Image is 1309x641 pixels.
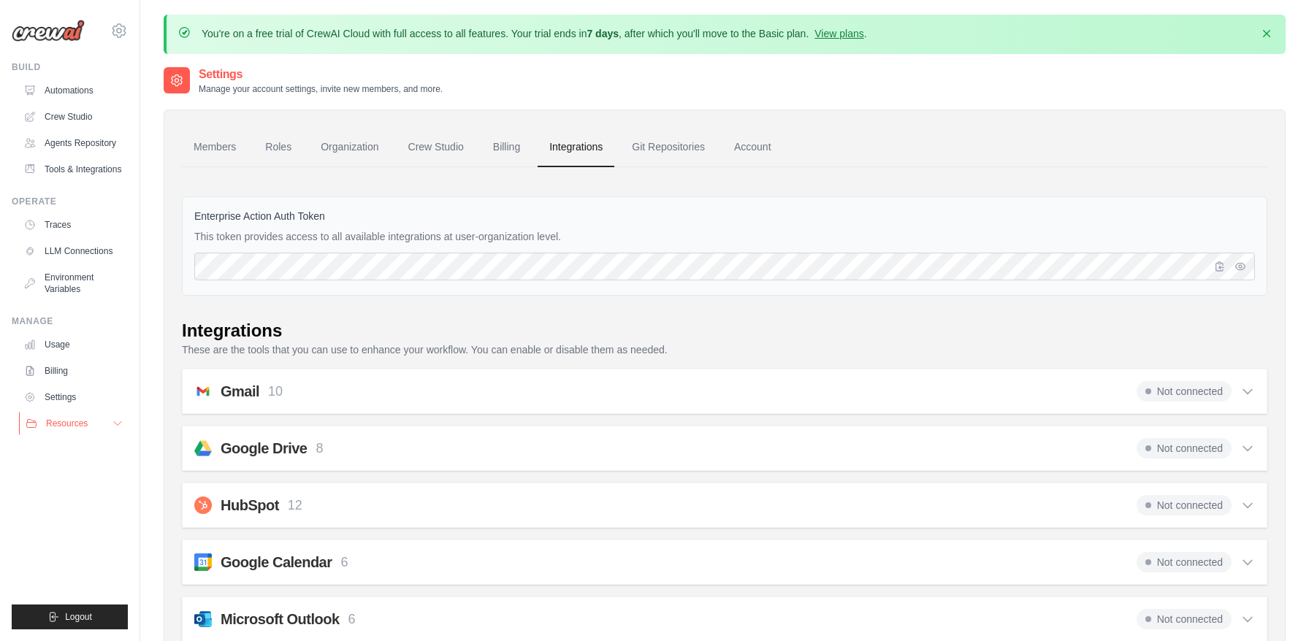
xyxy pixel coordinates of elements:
[194,440,212,457] img: svg+xml;base64,PHN2ZyB4bWxucz0iaHR0cDovL3d3dy53My5vcmcvMjAwMC9zdmciIHZpZXdCb3g9IjAgLTMgNDggNDgiPj...
[18,131,128,155] a: Agents Repository
[18,359,128,383] a: Billing
[253,128,303,167] a: Roles
[12,315,128,327] div: Manage
[18,266,128,301] a: Environment Variables
[199,83,443,95] p: Manage your account settings, invite new members, and more.
[46,418,88,429] span: Resources
[18,79,128,102] a: Automations
[194,553,212,571] img: svg+xml;base64,PHN2ZyB4bWxucz0iaHR0cDovL3d3dy53My5vcmcvMjAwMC9zdmciIHByZXNlcnZlQXNwZWN0UmF0aW89In...
[288,496,302,515] p: 12
[12,196,128,207] div: Operate
[18,213,128,237] a: Traces
[587,28,619,39] strong: 7 days
[221,609,340,629] h2: Microsoft Outlook
[65,611,92,623] span: Logout
[316,439,323,458] p: 8
[199,66,443,83] h2: Settings
[1137,609,1232,629] span: Not connected
[722,128,783,167] a: Account
[814,28,863,39] a: View plans
[18,158,128,181] a: Tools & Integrations
[18,333,128,356] a: Usage
[194,610,212,628] img: svg+xml;base64,PHN2ZyB4bWxucz0iaHR0cDovL3d3dy53My5vcmcvMjAwMC9zdmciIGZpbGw9Im5vbmUiIHZpZXdCb3g9Ij...
[538,128,614,167] a: Integrations
[268,382,283,402] p: 10
[19,412,129,435] button: Resources
[397,128,476,167] a: Crew Studio
[12,61,128,73] div: Build
[18,385,128,409] a: Settings
[182,319,282,342] div: Integrations
[341,553,348,572] p: 6
[12,20,85,42] img: Logo
[18,105,128,128] a: Crew Studio
[18,239,128,263] a: LLM Connections
[221,438,307,458] h2: Google Drive
[194,229,1255,244] p: This token provides access to all available integrations at user-organization level.
[12,604,128,629] button: Logout
[182,128,248,167] a: Members
[1137,495,1232,515] span: Not connected
[1137,381,1232,402] span: Not connected
[309,128,390,167] a: Organization
[1137,438,1232,458] span: Not connected
[221,552,332,572] h2: Google Calendar
[348,610,356,629] p: 6
[194,383,212,400] img: svg+xml;base64,PHN2ZyB4bWxucz0iaHR0cDovL3d3dy53My5vcmcvMjAwMC9zdmciIGFyaWEtbGFiZWw9IkdtYWlsIiB2aW...
[221,381,259,402] h2: Gmail
[194,209,1255,223] label: Enterprise Action Auth Token
[221,495,279,515] h2: HubSpot
[182,342,1267,357] p: These are the tools that you can use to enhance your workflow. You can enable or disable them as ...
[194,496,212,514] img: svg+xml;base64,PHN2ZyB4bWxucz0iaHR0cDovL3d3dy53My5vcmcvMjAwMC9zdmciIHZpZXdCb3g9IjAgMCAxMDI0IDEwMj...
[620,128,717,167] a: Git Repositories
[1137,552,1232,572] span: Not connected
[202,26,867,41] p: You're on a free trial of CrewAI Cloud with full access to all features. Your trial ends in , aft...
[481,128,532,167] a: Billing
